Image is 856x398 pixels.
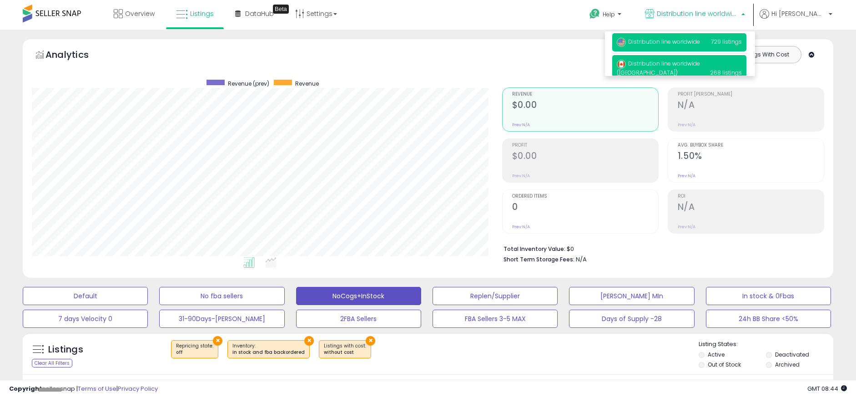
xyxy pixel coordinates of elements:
[125,9,155,18] span: Overview
[324,349,366,356] div: without cost
[48,343,83,356] h5: Listings
[366,336,375,346] button: ×
[710,69,742,77] span: 268 listings
[512,173,530,179] small: Prev: N/A
[512,122,530,128] small: Prev: N/A
[9,385,158,393] div: seller snap | |
[711,38,742,46] span: 729 listings
[657,9,739,18] span: Distribution line worldwide
[512,100,658,112] h2: $0.00
[807,384,847,393] span: 2025-10-10 08:44 GMT
[245,9,274,18] span: DataHub
[678,92,824,97] span: Profit [PERSON_NAME]
[190,9,214,18] span: Listings
[296,310,421,328] button: 2FBA Sellers
[159,287,284,305] button: No fba sellers
[512,92,658,97] span: Revenue
[228,80,269,87] span: Revenue (prev)
[775,361,800,368] label: Archived
[617,38,626,47] img: usa.png
[678,173,695,179] small: Prev: N/A
[576,255,587,264] span: N/A
[589,8,600,20] i: Get Help
[232,342,305,356] span: Inventory :
[678,194,824,199] span: ROI
[512,151,658,163] h2: $0.00
[176,349,213,356] div: off
[708,351,725,358] label: Active
[678,202,824,214] h2: N/A
[569,310,694,328] button: Days of Supply -28
[23,287,148,305] button: Default
[176,342,213,356] span: Repricing state :
[617,60,626,69] img: canada.png
[433,310,558,328] button: FBA Sellers 3-5 MAX
[760,9,832,30] a: Hi [PERSON_NAME]
[504,243,817,254] li: $0
[706,310,831,328] button: 24h BB Share <50%
[603,10,615,18] span: Help
[706,287,831,305] button: In stock & 0Fbas
[504,255,574,263] b: Short Term Storage Fees:
[617,38,700,46] span: Distribution line worldwide
[569,287,694,305] button: [PERSON_NAME] MIn
[730,49,798,61] button: Listings With Cost
[296,287,421,305] button: NoCogs+InStock
[433,287,558,305] button: Replen/Supplier
[678,100,824,112] h2: N/A
[273,5,289,14] div: Tooltip anchor
[678,151,824,163] h2: 1.50%
[45,48,106,63] h5: Analytics
[699,340,833,349] p: Listing States:
[159,310,284,328] button: 31-90Days-[PERSON_NAME]
[771,9,826,18] span: Hi [PERSON_NAME]
[582,1,630,30] a: Help
[504,245,565,253] b: Total Inventory Value:
[232,349,305,356] div: in stock and fba backordered
[23,310,148,328] button: 7 days Velocity 0
[678,224,695,230] small: Prev: N/A
[512,224,530,230] small: Prev: N/A
[324,342,366,356] span: Listings with cost :
[32,359,72,367] div: Clear All Filters
[9,384,42,393] strong: Copyright
[678,122,695,128] small: Prev: N/A
[678,143,824,148] span: Avg. Buybox Share
[617,60,700,77] span: Distribution line worldwide ([GEOGRAPHIC_DATA])
[304,336,314,346] button: ×
[512,194,658,199] span: Ordered Items
[295,80,319,87] span: Revenue
[512,202,658,214] h2: 0
[512,143,658,148] span: Profit
[708,361,741,368] label: Out of Stock
[775,351,809,358] label: Deactivated
[213,336,222,346] button: ×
